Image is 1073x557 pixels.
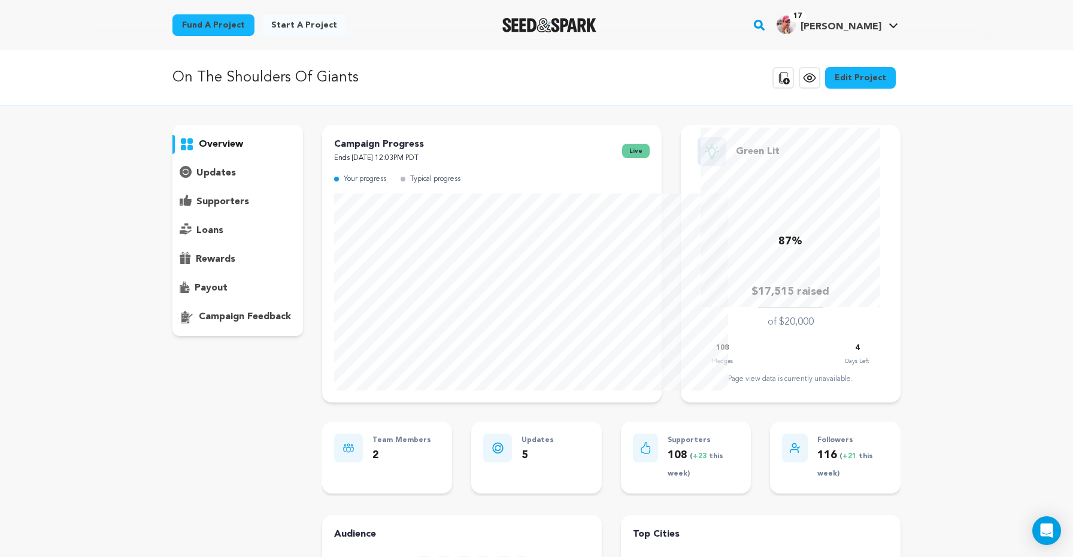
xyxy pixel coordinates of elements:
button: updates [172,164,303,183]
p: 2 [372,447,431,464]
button: overview [172,135,303,154]
p: Campaign Progress [334,137,424,152]
a: Start a project [262,14,347,36]
h4: Audience [334,527,590,541]
button: supporters [172,192,303,211]
p: 87% [778,233,802,250]
button: loans [172,221,303,240]
p: updates [196,166,236,180]
div: Scott D.'s Profile [777,15,881,34]
a: Fund a project [172,14,254,36]
img: 73bbabdc3393ef94.png [777,15,796,34]
span: Scott D.'s Profile [774,13,901,38]
p: Followers [817,434,889,447]
button: campaign feedback [172,307,303,326]
p: Your progress [344,172,386,186]
p: rewards [196,252,235,267]
button: payout [172,278,303,298]
p: payout [195,281,228,295]
p: Supporters [668,434,739,447]
p: supporters [196,195,249,209]
a: Edit Project [825,67,896,89]
div: Page view data is currently unavailable. [693,374,889,384]
span: ( this week) [817,453,873,477]
a: Scott D.'s Profile [774,13,901,34]
p: loans [196,223,223,238]
p: 116 [817,447,889,482]
a: Seed&Spark Homepage [502,18,596,32]
span: 17 [789,10,807,22]
span: ( this week) [668,453,723,477]
p: Team Members [372,434,431,447]
div: Open Intercom Messenger [1032,516,1061,545]
p: Typical progress [410,172,460,186]
p: On The Shoulders Of Giants [172,67,359,89]
p: campaign feedback [199,310,291,324]
p: Days Left [845,355,869,367]
p: 4 [855,341,859,355]
p: Ends [DATE] 12:03PM PDT [334,152,424,165]
p: 108 [668,447,739,482]
img: Seed&Spark Logo Dark Mode [502,18,596,32]
button: rewards [172,250,303,269]
span: +21 [842,453,859,460]
span: +23 [693,453,709,460]
span: [PERSON_NAME] [801,22,881,32]
p: 5 [522,447,554,464]
p: of $20,000 [768,315,814,329]
p: overview [199,137,243,152]
p: Updates [522,434,554,447]
h4: Top Cities [633,527,889,541]
span: live [622,144,650,158]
